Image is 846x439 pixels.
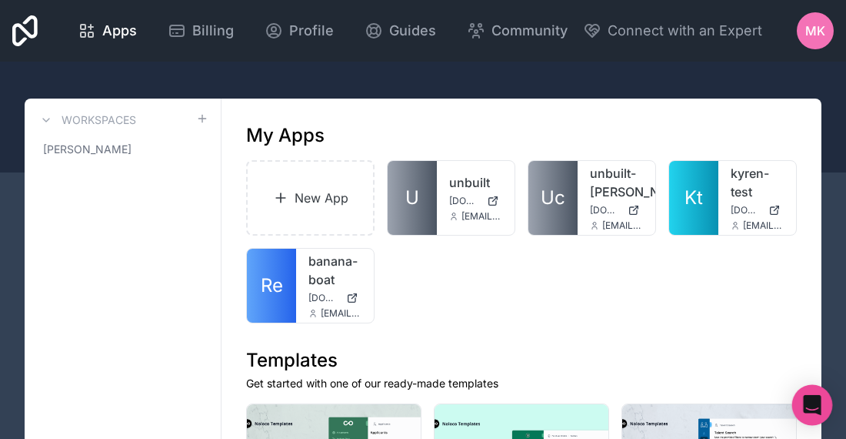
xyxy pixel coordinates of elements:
a: [DOMAIN_NAME][PERSON_NAME] [590,204,643,216]
div: Open Intercom Messenger [792,385,833,426]
a: Apps [65,14,149,48]
a: [DOMAIN_NAME] [731,204,784,216]
span: Uc [541,186,565,210]
span: MK [805,22,825,40]
a: New App [246,160,375,236]
a: [DOMAIN_NAME] [308,292,361,304]
a: unbuilt-[PERSON_NAME] [590,164,643,201]
h1: Templates [246,348,797,373]
span: [EMAIL_ADDRESS][DOMAIN_NAME] [743,219,784,232]
p: Get started with one of our ready-made templates [246,376,797,391]
a: Billing [155,14,246,48]
span: [DOMAIN_NAME][PERSON_NAME] [590,204,621,216]
span: [DOMAIN_NAME] [731,204,762,216]
a: unbuilt [449,173,502,192]
a: kyren-test [731,164,784,201]
span: [EMAIL_ADDRESS][DOMAIN_NAME] [321,307,361,320]
span: Guides [389,20,436,42]
a: Guides [352,14,448,48]
span: U [405,186,419,210]
span: [PERSON_NAME] [43,142,132,157]
span: Community [491,20,568,42]
a: Kt [669,161,718,235]
span: [EMAIL_ADDRESS][DOMAIN_NAME] [461,210,502,223]
a: Profile [252,14,346,48]
a: Workspaces [37,111,136,129]
span: [DOMAIN_NAME] [449,195,481,207]
span: Re [261,273,283,298]
span: Apps [102,20,137,42]
h1: My Apps [246,123,325,148]
a: Re [247,249,296,323]
a: U [388,161,437,235]
span: Kt [684,186,703,210]
a: Community [455,14,580,48]
a: Uc [528,161,578,235]
a: [DOMAIN_NAME] [449,195,502,207]
span: [EMAIL_ADDRESS][DOMAIN_NAME] [602,219,643,232]
a: [PERSON_NAME] [37,136,208,163]
h3: Workspaces [62,112,136,128]
button: Connect with an Expert [583,20,762,42]
span: Connect with an Expert [608,20,762,42]
span: [DOMAIN_NAME] [308,292,340,304]
span: Billing [192,20,234,42]
span: Profile [289,20,334,42]
a: banana-boat [308,252,361,289]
